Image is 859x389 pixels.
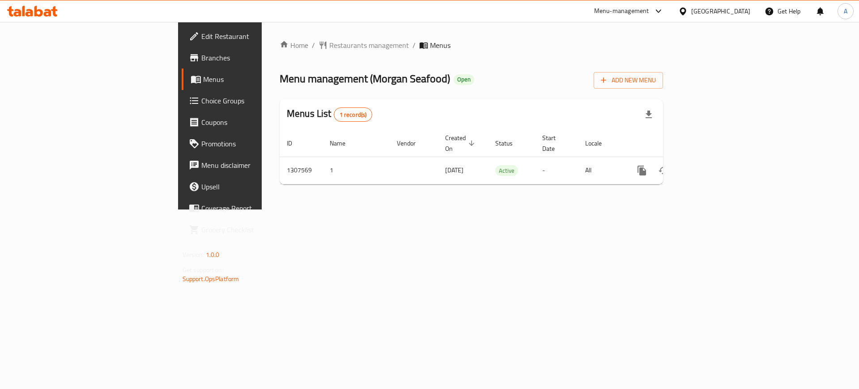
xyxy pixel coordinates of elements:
button: Add New Menu [594,72,663,89]
a: Menu disclaimer [182,154,322,176]
span: Menu management ( Morgan Seafood ) [280,68,450,89]
div: Export file [638,104,659,125]
span: Edit Restaurant [201,31,315,42]
span: Version: [183,249,204,261]
span: Branches [201,52,315,63]
a: Branches [182,47,322,68]
a: Upsell [182,176,322,197]
nav: breadcrumb [280,40,663,51]
button: Change Status [653,160,674,181]
button: more [631,160,653,181]
span: Promotions [201,138,315,149]
span: Start Date [542,133,567,154]
table: enhanced table [280,130,724,184]
span: Open [454,76,474,83]
a: Restaurants management [319,40,409,51]
div: Open [454,74,474,85]
span: Coverage Report [201,203,315,214]
span: Menus [430,40,451,51]
a: Support.OpsPlatform [183,273,239,285]
th: Actions [624,130,724,157]
td: 1 [323,157,390,184]
a: Edit Restaurant [182,26,322,47]
a: Promotions [182,133,322,154]
span: Upsell [201,181,315,192]
span: Menu disclaimer [201,160,315,171]
a: Coupons [182,111,322,133]
span: Coupons [201,117,315,128]
span: Choice Groups [201,95,315,106]
span: 1 record(s) [334,111,372,119]
span: Grocery Checklist [201,224,315,235]
span: Restaurants management [329,40,409,51]
li: / [412,40,416,51]
span: ID [287,138,304,149]
span: 1.0.0 [206,249,220,261]
a: Choice Groups [182,90,322,111]
span: Status [495,138,524,149]
span: Name [330,138,357,149]
span: Get support on: [183,264,224,276]
a: Menus [182,68,322,90]
span: A [844,6,847,16]
span: Vendor [397,138,427,149]
span: Active [495,166,518,176]
a: Coverage Report [182,197,322,219]
span: Locale [585,138,613,149]
div: [GEOGRAPHIC_DATA] [691,6,750,16]
span: [DATE] [445,164,464,176]
div: Menu-management [594,6,649,17]
span: Menus [203,74,315,85]
div: Total records count [334,107,373,122]
a: Grocery Checklist [182,219,322,240]
span: Created On [445,133,477,154]
td: - [535,157,578,184]
span: Add New Menu [601,75,656,86]
h2: Menus List [287,107,372,122]
td: All [578,157,624,184]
